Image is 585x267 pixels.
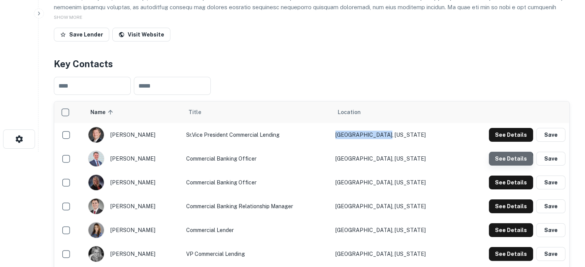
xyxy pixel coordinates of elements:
button: See Details [489,247,533,261]
button: Save [536,247,565,261]
td: VP Commercial Lending [182,242,332,266]
span: Location [338,108,361,117]
img: 1517371262461 [88,127,104,143]
td: [GEOGRAPHIC_DATA], [US_STATE] [332,123,459,147]
button: Save [536,223,565,237]
td: Commercial Banking Officer [182,171,332,194]
button: Save [536,176,565,189]
td: Commercial Banking Relationship Manager [182,194,332,218]
div: [PERSON_NAME] [88,174,178,191]
img: 1543258806355 [88,151,104,166]
button: See Details [489,199,533,213]
button: Save [536,199,565,213]
th: Location [332,101,459,123]
button: Save [536,128,565,142]
img: 1676114791588 [88,222,104,238]
div: [PERSON_NAME] [88,127,178,143]
button: See Details [489,128,533,142]
button: See Details [489,223,533,237]
h4: Key Contacts [54,57,570,71]
button: Save Lender [54,28,109,41]
td: [GEOGRAPHIC_DATA], [US_STATE] [332,194,459,218]
img: 1517530212251 [88,199,104,214]
img: 1516564530556 [88,246,104,262]
div: [PERSON_NAME] [88,198,178,214]
button: Save [536,152,565,166]
button: See Details [489,152,533,166]
div: [PERSON_NAME] [88,246,178,262]
button: See Details [489,176,533,189]
td: Commercial Lender [182,218,332,242]
div: [PERSON_NAME] [88,222,178,238]
td: Sr.Vice President Commercial Lending [182,123,332,147]
img: 1589295655801 [88,175,104,190]
th: Title [182,101,332,123]
td: [GEOGRAPHIC_DATA], [US_STATE] [332,171,459,194]
td: Commercial Banking Officer [182,147,332,171]
th: Name [84,101,182,123]
span: Title [188,108,211,117]
td: [GEOGRAPHIC_DATA], [US_STATE] [332,147,459,171]
td: [GEOGRAPHIC_DATA], [US_STATE] [332,242,459,266]
div: [PERSON_NAME] [88,151,178,167]
span: SHOW MORE [54,15,82,20]
a: Visit Website [112,28,170,41]
span: Name [90,108,115,117]
td: [GEOGRAPHIC_DATA], [US_STATE] [332,218,459,242]
iframe: Chat Widget [547,206,585,242]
